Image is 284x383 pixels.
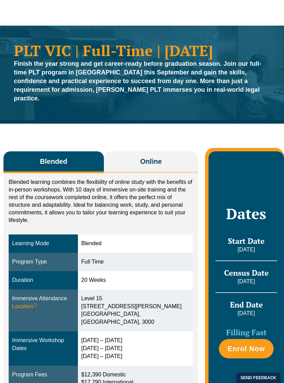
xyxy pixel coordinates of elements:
div: Level 15 [STREET_ADDRESS][PERSON_NAME] [GEOGRAPHIC_DATA], [GEOGRAPHIC_DATA], 3000 [81,295,190,326]
span: $12,390 Domestic [81,372,126,377]
strong: Finish the year strong and get career-ready before graduation season. Join our full-time PLT prog... [14,60,261,102]
span: Filling Fast [226,327,267,337]
sup: ⓘ [33,302,37,307]
span: Online [140,157,162,166]
div: Learning Mode [12,240,74,248]
div: Full Time [81,258,190,266]
span: Census Date [224,268,269,278]
span: Location [12,303,37,311]
div: Program Type [12,258,74,266]
p: Blended learning combines the flexibility of online study with the benefits of in-person workshop... [9,178,193,224]
div: Program Fees [12,371,74,379]
h1: PLT VIC | Full-Time | [DATE] [14,43,270,58]
span: Blended [40,157,67,166]
div: Blended [81,240,190,248]
span: Start Date [228,236,265,246]
h2: Dates [215,205,277,222]
div: Immersive Attendance [12,295,74,311]
div: Immersive Workshop Dates [12,337,74,353]
div: Duration [12,276,74,284]
a: Enrol Now [219,339,274,358]
p: [DATE] [215,310,277,317]
p: [DATE] [215,246,277,253]
div: [DATE] – [DATE] [DATE] – [DATE] [DATE] – [DATE] [81,337,190,360]
span: End Date [230,300,263,310]
span: Enrol Now [228,345,265,352]
div: 20 Weeks [81,276,190,284]
p: [DATE] [215,278,277,285]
